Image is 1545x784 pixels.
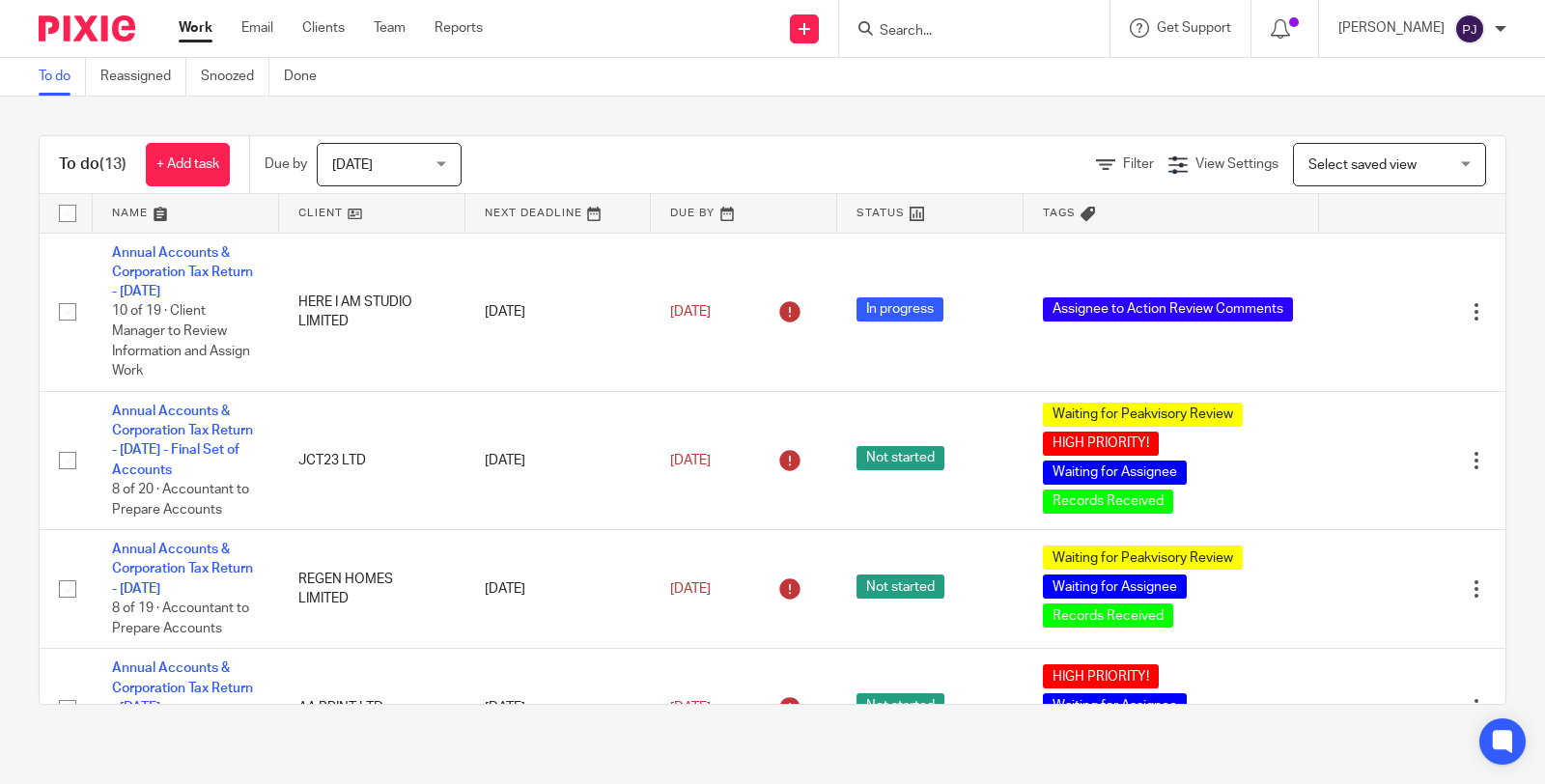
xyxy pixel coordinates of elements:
[1338,18,1445,38] p: [PERSON_NAME]
[332,158,373,172] span: [DATE]
[465,649,652,768] td: [DATE]
[201,58,269,96] a: Snoozed
[465,233,652,391] td: [DATE]
[857,574,944,599] span: Not started
[302,18,345,38] a: Clients
[279,530,465,649] td: REGEN HOMES LIMITED
[1043,432,1159,456] span: HIGH PRIORITY!
[39,15,135,42] img: Pixie
[279,391,465,529] td: JCT23 LTD
[857,446,944,470] span: Not started
[284,58,331,96] a: Done
[670,701,711,714] span: [DATE]
[1157,21,1231,35] span: Get Support
[1043,461,1187,485] span: Waiting for Assignee
[1123,157,1154,171] span: Filter
[1043,546,1243,570] span: Waiting for Peakvisory Review
[112,405,253,477] a: Annual Accounts & Corporation Tax Return - [DATE] - Final Set of Accounts
[1195,157,1278,171] span: View Settings
[670,305,711,319] span: [DATE]
[112,602,249,635] span: 8 of 19 · Accountant to Prepare Accounts
[1043,574,1187,599] span: Waiting for Assignee
[1454,14,1485,44] img: svg%3E
[99,156,126,172] span: (13)
[1043,297,1293,322] span: Assignee to Action Review Comments
[179,18,212,38] a: Work
[112,543,253,596] a: Annual Accounts & Corporation Tax Return - [DATE]
[857,297,943,322] span: In progress
[374,18,406,38] a: Team
[39,58,86,96] a: To do
[465,391,652,529] td: [DATE]
[265,154,307,174] p: Due by
[100,58,186,96] a: Reassigned
[112,483,249,517] span: 8 of 20 · Accountant to Prepare Accounts
[1043,603,1173,628] span: Records Received
[241,18,273,38] a: Email
[670,454,711,467] span: [DATE]
[1043,664,1159,688] span: HIGH PRIORITY!
[1308,158,1417,172] span: Select saved view
[146,143,230,186] a: + Add task
[435,18,483,38] a: Reports
[112,305,250,378] span: 10 of 19 · Client Manager to Review Information and Assign Work
[465,530,652,649] td: [DATE]
[112,661,253,714] a: Annual Accounts & Corporation Tax Return - [DATE]
[1043,208,1076,218] span: Tags
[112,246,253,299] a: Annual Accounts & Corporation Tax Return - [DATE]
[279,649,465,768] td: AA PRINT LTD
[857,693,944,717] span: Not started
[670,582,711,596] span: [DATE]
[1043,403,1243,427] span: Waiting for Peakvisory Review
[1043,693,1187,717] span: Waiting for Assignee
[878,23,1052,41] input: Search
[1043,490,1173,514] span: Records Received
[59,154,126,175] h1: To do
[279,233,465,391] td: HERE I AM STUDIO LIMITED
